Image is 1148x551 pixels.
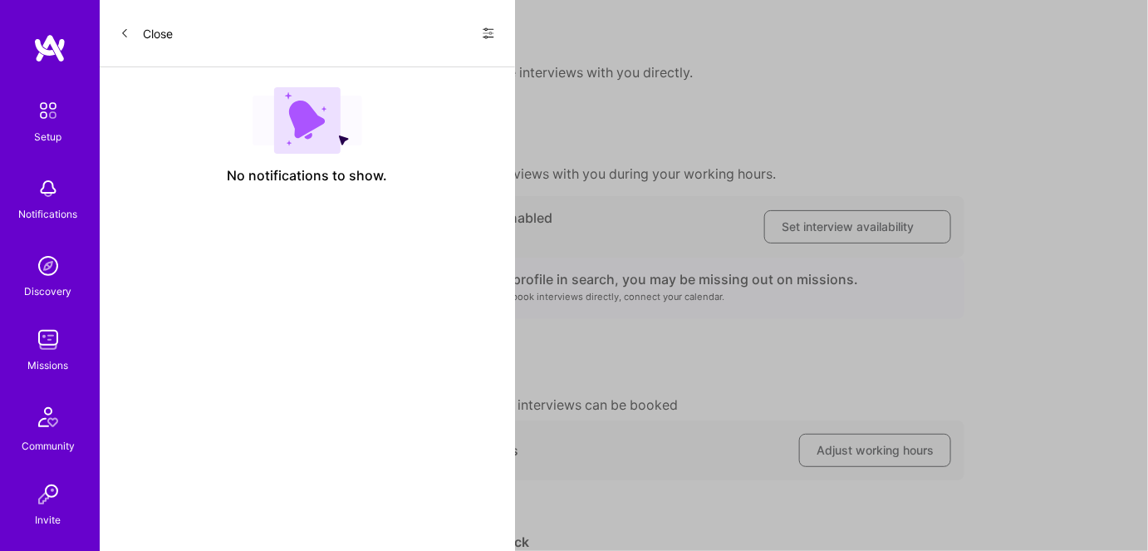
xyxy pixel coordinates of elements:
div: Setup [35,128,62,145]
img: bell [32,172,65,205]
div: Notifications [19,205,78,223]
img: empty [253,87,362,154]
div: Discovery [25,283,72,300]
button: Close [120,20,173,47]
div: Invite [36,511,61,529]
img: Community [28,397,68,437]
div: Missions [28,357,69,374]
img: Invite [32,478,65,511]
img: logo [33,33,66,63]
div: Community [22,437,75,455]
img: discovery [32,249,65,283]
img: setup [31,93,66,128]
span: No notifications to show. [228,167,388,184]
img: teamwork [32,323,65,357]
